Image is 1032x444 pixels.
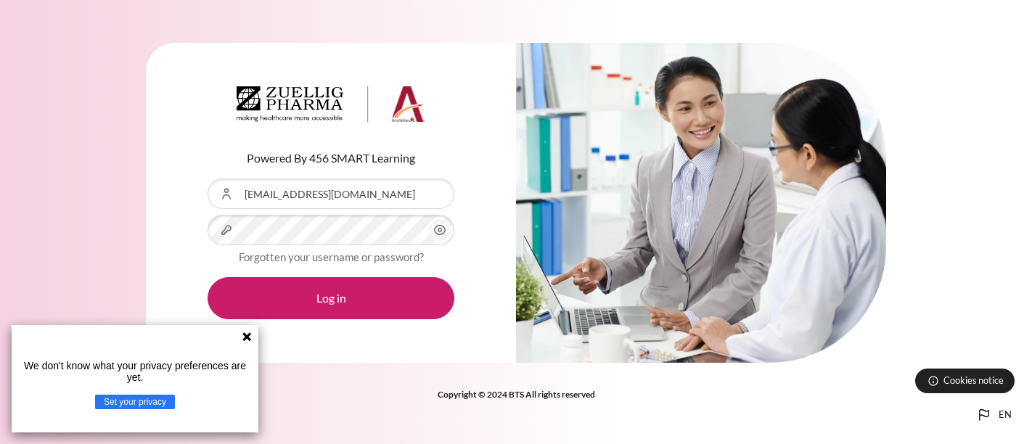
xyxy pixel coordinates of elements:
[95,395,175,409] button: Set your privacy
[237,86,425,123] img: Architeck
[17,360,253,383] p: We don't know what your privacy preferences are yet.
[438,389,595,400] strong: Copyright © 2024 BTS All rights reserved
[970,400,1017,429] button: Languages
[237,86,425,128] a: Architeck
[239,250,424,263] a: Forgotten your username or password?
[208,277,454,319] button: Log in
[943,374,1004,387] span: Cookies notice
[915,369,1015,393] button: Cookies notice
[999,408,1012,422] span: en
[208,178,454,209] input: Username or Email Address
[208,149,454,167] p: Powered By 456 SMART Learning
